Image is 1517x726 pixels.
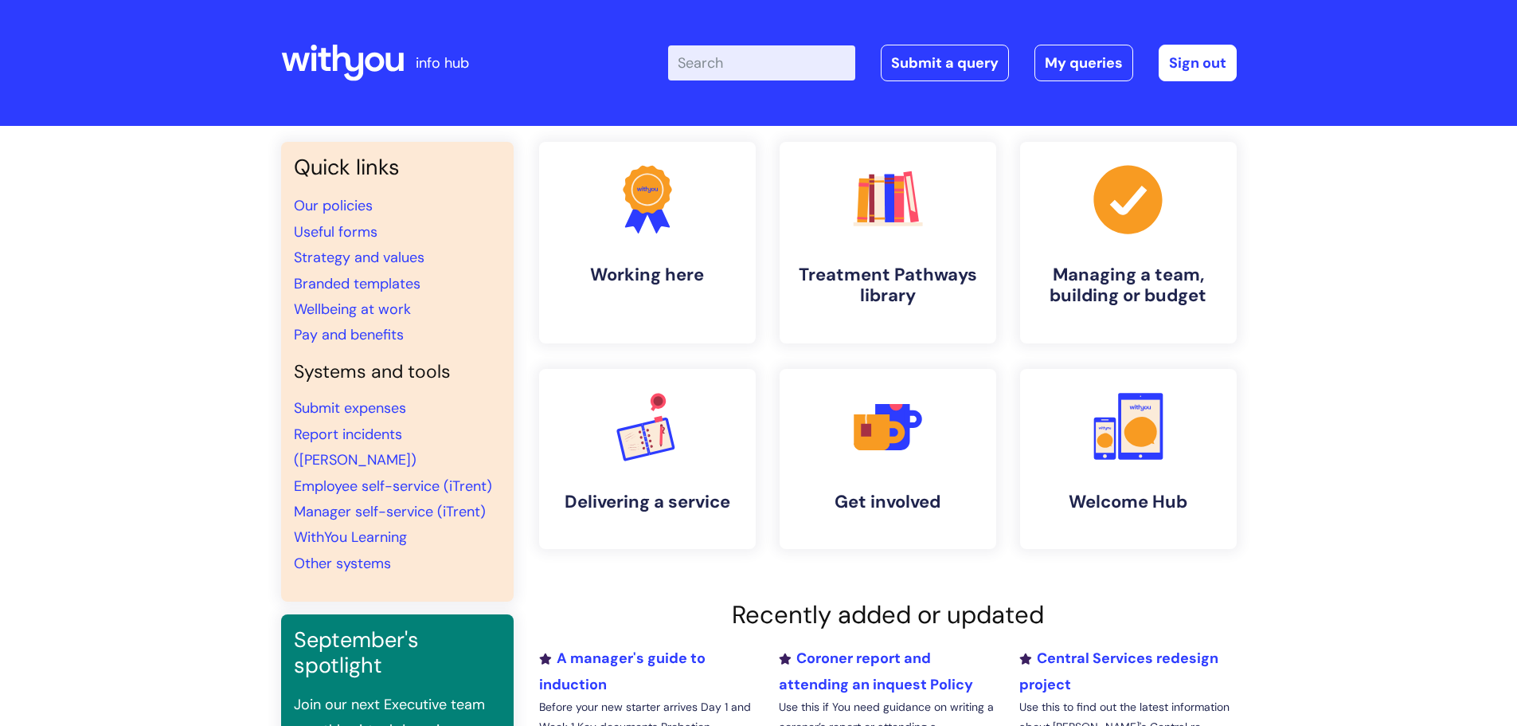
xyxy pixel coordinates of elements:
[780,142,996,343] a: Treatment Pathways library
[552,265,743,285] h4: Working here
[294,325,404,344] a: Pay and benefits
[1020,142,1237,343] a: Managing a team, building or budget
[1159,45,1237,81] a: Sign out
[294,477,492,496] a: Employee self-service (iTrent)
[294,554,391,573] a: Other systems
[1019,649,1218,693] a: Central Services redesign project
[294,248,424,267] a: Strategy and values
[792,492,983,512] h4: Get involved
[780,369,996,549] a: Get involved
[294,222,377,241] a: Useful forms
[1034,45,1133,81] a: My queries
[294,196,373,215] a: Our policies
[539,600,1237,630] h2: Recently added or updated
[294,274,420,293] a: Branded templates
[552,492,743,512] h4: Delivering a service
[294,361,501,383] h4: Systems and tools
[294,627,501,679] h3: September's spotlight
[539,369,756,549] a: Delivering a service
[294,155,501,180] h3: Quick links
[539,649,706,693] a: A manager's guide to induction
[668,45,1237,81] div: | -
[792,265,983,307] h4: Treatment Pathways library
[1033,492,1224,512] h4: Welcome Hub
[294,398,406,418] a: Submit expenses
[294,502,486,521] a: Manager self-service (iTrent)
[668,45,855,80] input: Search
[1020,369,1237,549] a: Welcome Hub
[294,425,416,469] a: Report incidents ([PERSON_NAME])
[294,528,407,547] a: WithYou Learning
[881,45,1009,81] a: Submit a query
[1033,265,1224,307] h4: Managing a team, building or budget
[539,142,756,343] a: Working here
[416,50,469,76] p: info hub
[294,300,411,319] a: Wellbeing at work
[779,649,973,693] a: Coroner report and attending an inquest Policy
